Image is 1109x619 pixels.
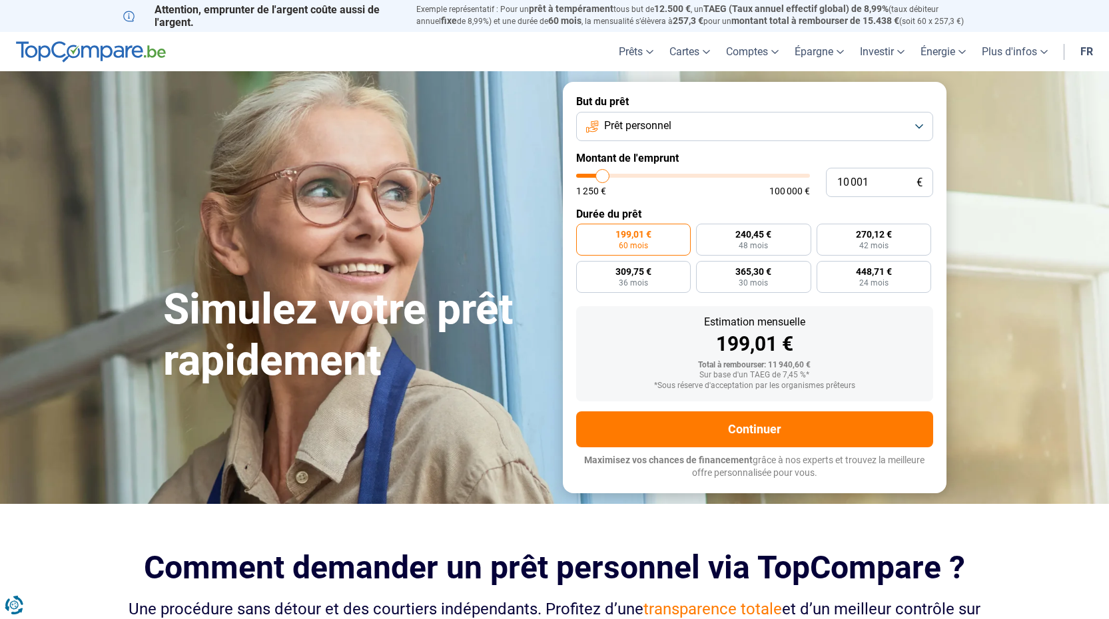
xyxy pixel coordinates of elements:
h1: Simulez votre prêt rapidement [163,284,547,387]
div: Total à rembourser: 11 940,60 € [587,361,923,370]
span: transparence totale [643,600,782,618]
img: TopCompare [16,41,166,63]
a: Plus d'infos [974,32,1056,71]
span: 48 mois [739,242,768,250]
label: Montant de l'emprunt [576,152,933,164]
a: Comptes [718,32,787,71]
span: 100 000 € [769,186,810,196]
label: Durée du prêt [576,208,933,220]
p: grâce à nos experts et trouvez la meilleure offre personnalisée pour vous. [576,454,933,480]
span: 240,45 € [735,230,771,239]
div: *Sous réserve d'acceptation par les organismes prêteurs [587,381,923,391]
a: Cartes [661,32,718,71]
p: Attention, emprunter de l'argent coûte aussi de l'argent. [123,3,400,29]
button: Prêt personnel [576,112,933,141]
span: 1 250 € [576,186,606,196]
span: fixe [441,15,457,26]
a: Investir [852,32,913,71]
a: Épargne [787,32,852,71]
span: 60 mois [548,15,581,26]
span: € [917,177,923,188]
a: fr [1072,32,1101,71]
p: Exemple représentatif : Pour un tous but de , un (taux débiteur annuel de 8,99%) et une durée de ... [416,3,986,27]
span: 24 mois [859,279,889,287]
div: Estimation mensuelle [587,317,923,327]
span: 12.500 € [654,3,691,14]
button: Continuer [576,411,933,447]
span: Prêt personnel [604,118,671,133]
span: 42 mois [859,242,889,250]
span: 365,30 € [735,267,771,276]
span: 257,3 € [673,15,703,26]
div: 199,01 € [587,334,923,354]
span: prêt à tempérament [529,3,613,14]
span: 448,71 € [856,267,892,276]
span: 270,12 € [856,230,892,239]
label: But du prêt [576,95,933,108]
div: Sur base d'un TAEG de 7,45 %* [587,371,923,380]
h2: Comment demander un prêt personnel via TopCompare ? [123,549,986,586]
a: Prêts [611,32,661,71]
span: 36 mois [619,279,648,287]
span: TAEG (Taux annuel effectif global) de 8,99% [703,3,889,14]
span: 30 mois [739,279,768,287]
span: Maximisez vos chances de financement [584,455,753,465]
span: montant total à rembourser de 15.438 € [731,15,899,26]
span: 199,01 € [615,230,651,239]
span: 60 mois [619,242,648,250]
span: 309,75 € [615,267,651,276]
a: Énergie [913,32,974,71]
